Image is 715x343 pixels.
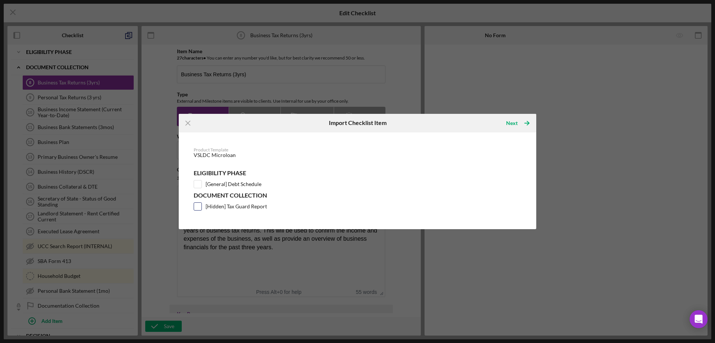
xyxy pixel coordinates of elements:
[506,116,518,131] div: Next
[206,203,267,210] label: [Hidden] Tax Guard Report
[6,6,201,48] body: Rich Text Area. Press ALT-0 for help.
[206,180,261,188] label: [General] Debt Schedule
[194,192,521,199] h6: Document Collection
[36,15,104,21] strong: For existing businesses
[499,116,536,131] button: Next
[20,7,77,13] strong: For new businesses
[6,6,201,48] div: Note: , submit here at least a 12-month P&L projections. , please submit here the past 3 years of...
[690,310,708,328] div: Open Intercom Messenger
[194,147,521,153] div: Product Template
[194,152,521,158] div: VSLDC Microloan
[329,119,387,126] h6: Import Checklist Item
[194,170,521,176] h6: Eligibility Phase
